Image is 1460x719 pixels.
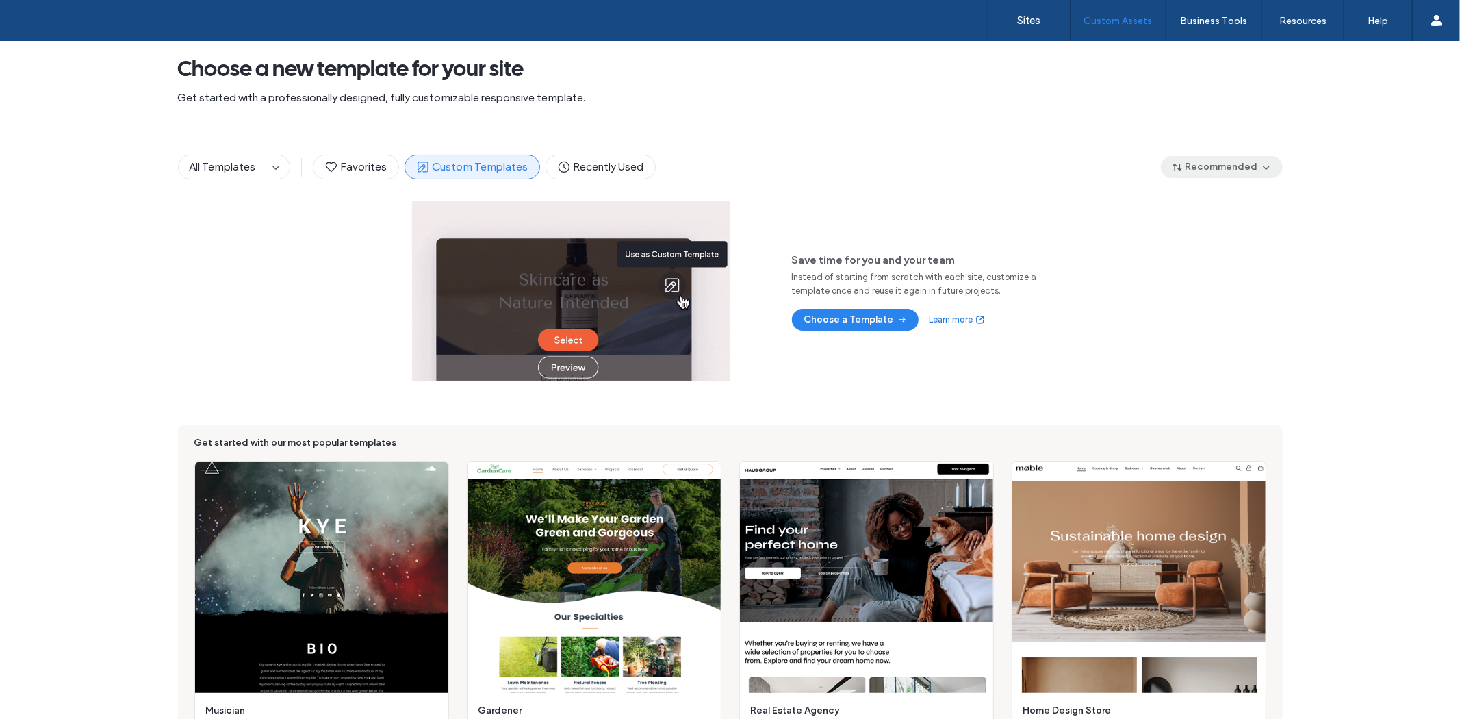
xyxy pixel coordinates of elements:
span: Instead of starting from scratch with each site, customize a template once and reuse it again in ... [792,270,1038,298]
label: Sites [1018,14,1041,27]
label: Business Tools [1181,15,1248,27]
span: Favorites [324,160,387,175]
span: All Templates [190,160,256,173]
span: Save time for you and your team [792,253,1049,268]
span: gardener [478,704,702,718]
span: musician [206,704,429,718]
button: Custom Templates [405,155,540,179]
span: Recently Used [557,160,644,175]
button: Favorites [313,155,399,179]
span: home design store [1023,704,1246,718]
span: Get started with our most popular templates [194,436,1266,450]
button: Recently Used [546,155,656,179]
label: Resources [1279,15,1327,27]
button: Choose a Template [792,309,919,331]
span: Help [31,10,59,22]
span: Get started with a professionally designed, fully customizable responsive template. [178,90,1283,105]
label: Help [1368,15,1389,27]
button: Recommended [1161,156,1283,178]
img: Template [412,210,730,381]
span: Choose a new template for your site [178,55,1283,82]
span: real estate agency [751,704,974,718]
a: Learn more [930,313,986,327]
button: All Templates [179,155,268,179]
span: Custom Templates [416,160,528,175]
label: Custom Assets [1084,15,1153,27]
